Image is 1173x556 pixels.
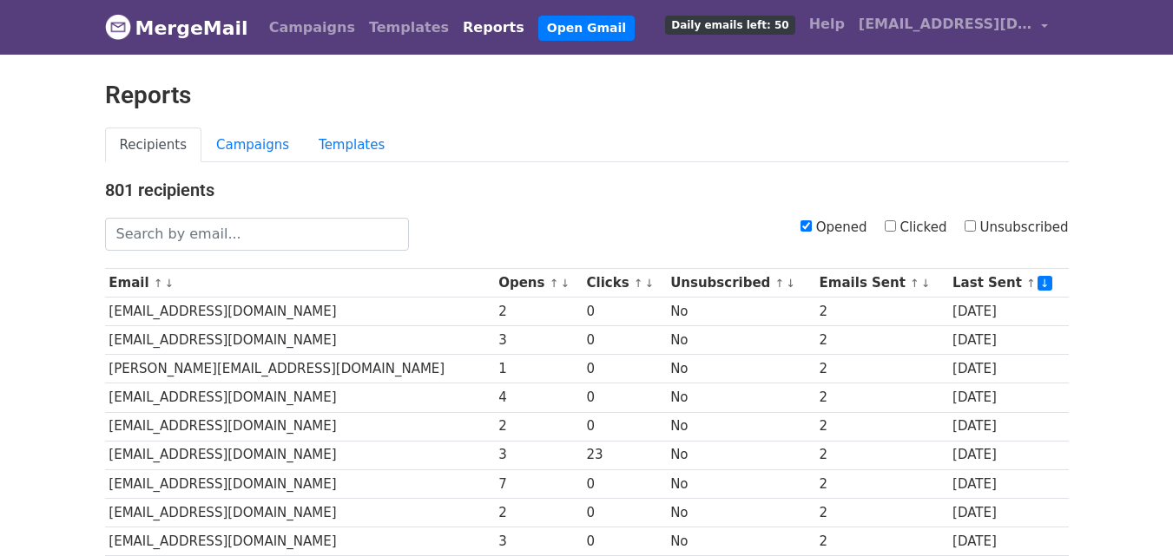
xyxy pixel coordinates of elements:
td: 0 [583,527,667,555]
td: No [666,441,814,469]
td: No [666,527,814,555]
a: Open Gmail [538,16,635,41]
td: [DATE] [948,412,1068,441]
th: Email [105,269,495,298]
td: No [666,412,814,441]
td: 2 [494,412,582,441]
td: 4 [494,383,582,412]
td: No [666,383,814,412]
td: [DATE] [948,527,1068,555]
td: 0 [583,355,667,383]
td: [EMAIL_ADDRESS][DOMAIN_NAME] [105,498,495,527]
a: ↓ [921,277,931,290]
a: Help [802,7,852,42]
th: Last Sent [948,269,1068,298]
h4: 801 recipients [105,180,1069,200]
td: 3 [494,527,582,555]
a: Campaigns [201,128,304,163]
a: ↓ [1038,276,1052,291]
td: 2 [815,441,948,469]
td: [DATE] [948,441,1068,469]
td: 2 [815,469,948,498]
th: Emails Sent [815,269,948,298]
td: [DATE] [948,326,1068,355]
input: Opened [801,220,812,232]
td: [EMAIL_ADDRESS][DOMAIN_NAME] [105,441,495,469]
a: [EMAIL_ADDRESS][DOMAIN_NAME] [852,7,1055,48]
a: ↑ [154,277,163,290]
a: ↑ [634,277,643,290]
td: [EMAIL_ADDRESS][DOMAIN_NAME] [105,326,495,355]
td: No [666,326,814,355]
td: 3 [494,326,582,355]
td: 2 [815,412,948,441]
td: [DATE] [948,498,1068,527]
td: [DATE] [948,383,1068,412]
td: 2 [494,498,582,527]
td: [EMAIL_ADDRESS][DOMAIN_NAME] [105,469,495,498]
td: No [666,298,814,326]
td: [EMAIL_ADDRESS][DOMAIN_NAME] [105,298,495,326]
a: Recipients [105,128,202,163]
th: Unsubscribed [666,269,814,298]
a: ↓ [560,277,570,290]
a: ↑ [1026,277,1036,290]
h2: Reports [105,81,1069,110]
td: [DATE] [948,355,1068,383]
th: Opens [494,269,582,298]
td: 7 [494,469,582,498]
td: No [666,498,814,527]
a: Reports [456,10,531,45]
a: ↑ [550,277,559,290]
td: 23 [583,441,667,469]
td: [EMAIL_ADDRESS][DOMAIN_NAME] [105,383,495,412]
a: Campaigns [262,10,362,45]
td: 0 [583,412,667,441]
input: Search by email... [105,218,409,251]
a: Daily emails left: 50 [658,7,801,42]
td: 0 [583,298,667,326]
img: MergeMail logo [105,14,131,40]
td: 3 [494,441,582,469]
td: 2 [815,326,948,355]
td: [EMAIL_ADDRESS][DOMAIN_NAME] [105,412,495,441]
label: Opened [801,218,867,238]
td: No [666,355,814,383]
a: ↓ [165,277,175,290]
a: ↑ [775,277,785,290]
td: [EMAIL_ADDRESS][DOMAIN_NAME] [105,527,495,555]
a: ↑ [910,277,919,290]
th: Clicks [583,269,667,298]
a: ↓ [645,277,655,290]
td: No [666,469,814,498]
input: Unsubscribed [965,220,976,232]
input: Clicked [885,220,896,232]
a: Templates [304,128,399,163]
td: 2 [815,383,948,412]
td: 2 [815,298,948,326]
span: Daily emails left: 50 [665,16,794,35]
a: ↓ [786,277,795,290]
span: [EMAIL_ADDRESS][DOMAIN_NAME] [859,14,1032,35]
td: 2 [494,298,582,326]
td: [DATE] [948,469,1068,498]
td: 1 [494,355,582,383]
td: 2 [815,355,948,383]
td: 0 [583,469,667,498]
td: [PERSON_NAME][EMAIL_ADDRESS][DOMAIN_NAME] [105,355,495,383]
td: 2 [815,527,948,555]
a: MergeMail [105,10,248,46]
td: 0 [583,326,667,355]
td: [DATE] [948,298,1068,326]
label: Clicked [885,218,947,238]
td: 2 [815,498,948,527]
td: 0 [583,383,667,412]
td: 0 [583,498,667,527]
label: Unsubscribed [965,218,1069,238]
a: Templates [362,10,456,45]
